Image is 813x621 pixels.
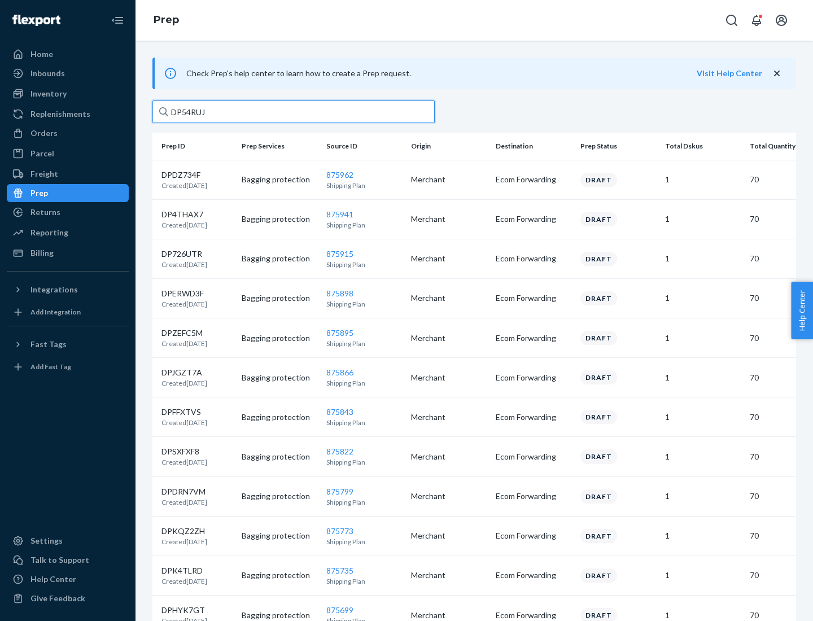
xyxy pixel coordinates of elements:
p: DPHYK7GT [161,605,207,616]
p: Created [DATE] [161,576,207,586]
th: Prep ID [152,133,237,160]
th: Total Dskus [661,133,745,160]
div: Draft [580,529,617,543]
p: DPKQZ2ZH [161,526,207,537]
p: Created [DATE] [161,497,207,507]
th: Source ID [322,133,406,160]
a: 875699 [326,605,353,615]
p: 1 [665,253,741,264]
button: Fast Tags [7,335,129,353]
a: 875735 [326,566,353,575]
p: DP4THAX7 [161,209,207,220]
p: Merchant [411,451,487,462]
p: Merchant [411,610,487,621]
p: 1 [665,174,741,185]
a: Inbounds [7,64,129,82]
button: close [771,68,783,80]
p: 1 [665,491,741,502]
button: Open notifications [745,9,768,32]
p: Ecom Forwarding [496,530,571,541]
p: 1 [665,530,741,541]
button: Help Center [791,282,813,339]
p: Bagging protection [242,253,317,264]
p: DPFFXTVS [161,406,207,418]
span: Check Prep's help center to learn how to create a Prep request. [186,68,411,78]
img: Flexport logo [12,15,60,26]
p: 1 [665,610,741,621]
p: Shipping Plan [326,378,402,388]
div: Parcel [30,148,54,159]
p: 1 [665,570,741,581]
p: Created [DATE] [161,378,207,388]
p: 1 [665,213,741,225]
p: Shipping Plan [326,576,402,586]
div: Reporting [30,227,68,238]
p: Created [DATE] [161,418,207,427]
p: Shipping Plan [326,339,402,348]
p: Created [DATE] [161,299,207,309]
div: Inventory [30,88,67,99]
p: DPDZ734F [161,169,207,181]
div: Draft [580,173,617,187]
p: DPJGZT7A [161,367,207,378]
p: Created [DATE] [161,339,207,348]
p: Shipping Plan [326,418,402,427]
a: Parcel [7,145,129,163]
button: Open Search Box [720,9,743,32]
a: Add Fast Tag [7,358,129,376]
p: DPDRN7VM [161,486,207,497]
a: 875915 [326,249,353,259]
p: Merchant [411,253,487,264]
p: 1 [665,292,741,304]
div: Draft [580,370,617,384]
p: Shipping Plan [326,220,402,230]
p: Bagging protection [242,491,317,502]
div: Draft [580,212,617,226]
p: Shipping Plan [326,181,402,190]
p: Shipping Plan [326,299,402,309]
div: Talk to Support [30,554,89,566]
a: Replenishments [7,105,129,123]
div: Draft [580,489,617,504]
ol: breadcrumbs [145,4,188,37]
div: Inbounds [30,68,65,79]
div: Draft [580,291,617,305]
div: Prep [30,187,48,199]
p: DP726UTR [161,248,207,260]
p: DPZEFC5M [161,327,207,339]
button: Visit Help Center [697,68,762,79]
div: Settings [30,535,63,546]
a: Reporting [7,224,129,242]
div: Fast Tags [30,339,67,350]
p: Merchant [411,333,487,344]
a: Prep [154,14,179,26]
p: Ecom Forwarding [496,213,571,225]
div: Add Integration [30,307,81,317]
p: Ecom Forwarding [496,372,571,383]
p: Bagging protection [242,412,317,423]
p: Merchant [411,174,487,185]
input: Search prep jobs [152,100,435,123]
a: Prep [7,184,129,202]
a: 875773 [326,526,353,536]
p: Merchant [411,570,487,581]
p: Created [DATE] [161,220,207,230]
div: Draft [580,252,617,266]
p: Merchant [411,372,487,383]
p: Ecom Forwarding [496,610,571,621]
p: Created [DATE] [161,181,207,190]
div: Integrations [30,284,78,295]
div: Draft [580,568,617,583]
div: Replenishments [30,108,90,120]
p: Shipping Plan [326,260,402,269]
p: Ecom Forwarding [496,174,571,185]
a: Home [7,45,129,63]
p: DPERWD3F [161,288,207,299]
div: Returns [30,207,60,218]
a: Returns [7,203,129,221]
a: Talk to Support [7,551,129,569]
a: 875898 [326,288,353,298]
p: Ecom Forwarding [496,253,571,264]
p: Bagging protection [242,213,317,225]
